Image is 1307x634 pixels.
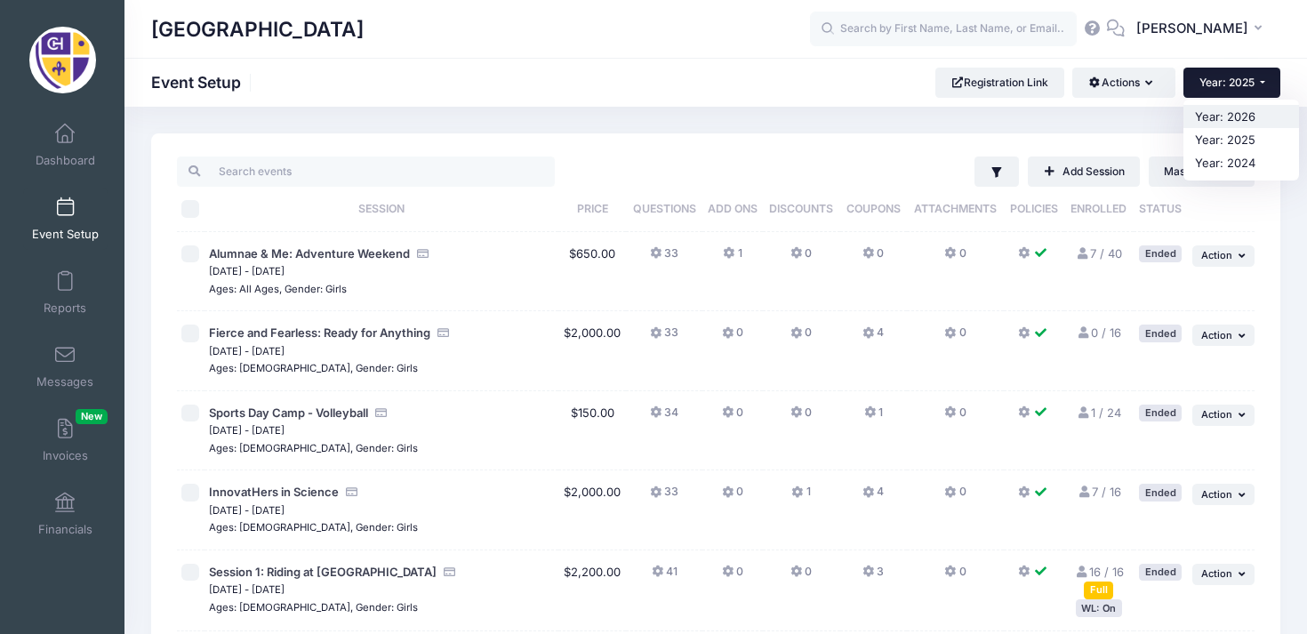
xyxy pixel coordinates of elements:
a: InvoicesNew [23,409,108,471]
span: Mass Actions [1164,165,1231,178]
a: Add Session [1028,156,1140,187]
a: Year: 2026 [1183,105,1299,128]
span: New [76,409,108,424]
button: 1 [864,405,883,430]
span: Year: 2025 [1199,76,1255,89]
button: 34 [650,405,678,430]
button: 0 [944,405,966,430]
th: Policies [1004,187,1064,232]
button: 33 [650,325,678,350]
th: Enrolled [1064,187,1134,232]
button: Mass Actions [1149,156,1255,187]
span: Questions [633,202,696,215]
span: Messages [36,374,93,389]
input: Search by First Name, Last Name, or Email... [810,12,1077,47]
div: Ended [1139,325,1182,341]
span: Action [1201,329,1232,341]
th: Attachments [907,187,1004,232]
button: [PERSON_NAME] [1125,9,1280,50]
i: Accepting Credit Card Payments [443,566,457,578]
a: Dashboard [23,114,108,176]
a: Year: 2025 [1183,128,1299,151]
a: Financials [23,483,108,545]
span: Action [1201,408,1232,421]
small: Ages: [DEMOGRAPHIC_DATA], Gender: Girls [209,442,418,454]
span: Event Setup [32,227,99,242]
div: Ended [1139,405,1182,421]
small: [DATE] - [DATE] [209,504,285,517]
button: Actions [1072,68,1175,98]
button: 1 [723,245,742,271]
button: 0 [944,484,966,510]
div: Ended [1139,564,1182,581]
span: Attachments [914,202,997,215]
a: Registration Link [935,68,1064,98]
th: Price [558,187,627,232]
span: Invoices [43,448,88,463]
button: Year: 2025 [1183,68,1280,98]
button: 0 [790,245,812,271]
button: 0 [790,405,812,430]
button: Action [1192,564,1255,585]
button: Action [1192,325,1255,346]
span: Sports Day Camp - Volleyball [209,405,368,420]
span: Coupons [846,202,901,215]
td: $2,200.00 [558,550,627,631]
i: Accepting Credit Card Payments [416,248,430,260]
input: Search events [177,156,555,187]
a: 0 / 16 [1077,325,1121,340]
div: WL: On [1076,599,1122,616]
button: 0 [722,564,743,590]
a: Reports [23,261,108,324]
span: [PERSON_NAME] [1136,19,1248,38]
i: Accepting Credit Card Payments [374,407,389,419]
div: Full [1084,582,1113,598]
small: Ages: [DEMOGRAPHIC_DATA], Gender: Girls [209,521,418,534]
a: 7 / 16 [1077,485,1120,499]
span: Dashboard [36,153,95,168]
small: Ages: All Ages, Gender: Girls [209,283,347,295]
button: 3 [862,564,884,590]
td: $150.00 [558,391,627,471]
small: [DATE] - [DATE] [209,583,285,596]
th: Session [204,187,557,232]
small: Ages: [DEMOGRAPHIC_DATA], Gender: Girls [209,601,418,614]
small: [DATE] - [DATE] [209,424,285,437]
i: Accepting Credit Card Payments [345,486,359,498]
button: 0 [790,564,812,590]
th: Questions [626,187,702,232]
button: 0 [944,245,966,271]
button: 4 [862,484,884,510]
button: 0 [944,325,966,350]
th: Discounts [763,187,840,232]
span: Action [1201,567,1232,580]
button: 0 [862,245,884,271]
button: 0 [722,405,743,430]
div: Ended [1139,484,1182,501]
span: Reports [44,301,86,316]
button: 1 [791,484,810,510]
td: $2,000.00 [558,311,627,391]
span: Action [1201,488,1232,501]
a: Messages [23,335,108,397]
td: $2,000.00 [558,470,627,550]
button: Action [1192,484,1255,505]
small: [DATE] - [DATE] [209,265,285,277]
span: InnovatHers in Science [209,485,339,499]
button: 4 [862,325,884,350]
a: 7 / 40 [1076,246,1122,261]
img: Chatham Hall [29,27,96,93]
span: Session 1: Riding at [GEOGRAPHIC_DATA] [209,565,437,579]
button: 33 [650,245,678,271]
a: 1 / 24 [1077,405,1121,420]
button: 0 [944,564,966,590]
span: Financials [38,522,92,537]
span: Fierce and Fearless: Ready for Anything [209,325,430,340]
i: Accepting Credit Card Payments [437,327,451,339]
button: Action [1192,245,1255,267]
small: [DATE] - [DATE] [209,345,285,357]
button: 41 [652,564,678,590]
span: Alumnae & Me: Adventure Weekend [209,246,410,261]
h1: Event Setup [151,73,256,92]
a: Year: 2024 [1183,151,1299,174]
